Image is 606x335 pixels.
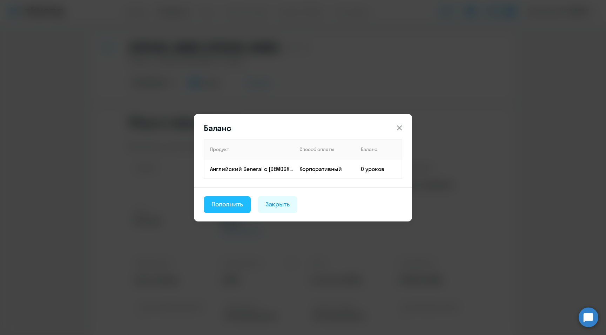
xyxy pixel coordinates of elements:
div: Закрыть [265,200,290,209]
p: Английский General с [DEMOGRAPHIC_DATA] преподавателем [210,165,294,173]
div: Пополнить [211,200,243,209]
button: Пополнить [204,196,251,213]
td: Корпоративный [294,159,355,179]
th: Продукт [204,139,294,159]
button: Закрыть [258,196,298,213]
th: Баланс [355,139,402,159]
td: 0 уроков [355,159,402,179]
header: Баланс [194,122,412,134]
th: Способ оплаты [294,139,355,159]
